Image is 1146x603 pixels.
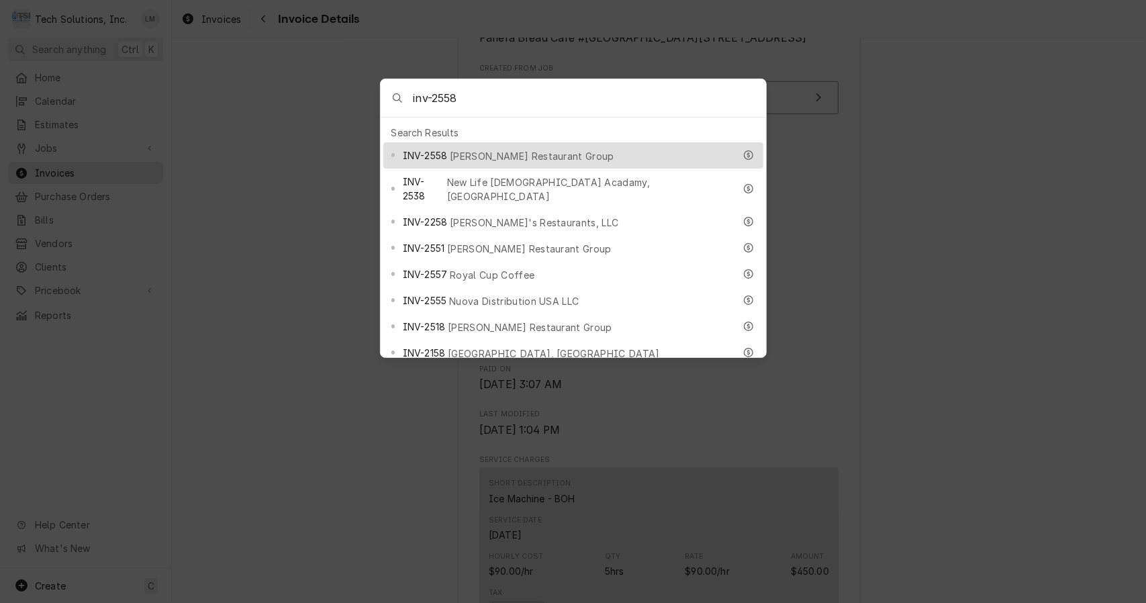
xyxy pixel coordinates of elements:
span: Royal Cup Coffee [450,268,534,282]
span: INV-2258 [403,215,447,229]
span: INV-2551 [403,241,444,255]
span: INV-2538 [403,175,444,203]
span: Nuova Distribution USA LLC [449,294,579,308]
div: Search Results [383,123,763,142]
span: [GEOGRAPHIC_DATA], [GEOGRAPHIC_DATA] [448,346,660,361]
span: [PERSON_NAME] Restaurant Group [450,149,614,163]
input: Search anything [413,79,765,117]
span: INV-2555 [403,293,446,308]
span: [PERSON_NAME] Restaurant Group [448,320,612,334]
span: [PERSON_NAME] Restaurant Group [447,242,612,256]
span: New Life [DEMOGRAPHIC_DATA] Acadamy, [GEOGRAPHIC_DATA] [447,175,735,203]
div: Global Command Menu [380,79,767,358]
span: INV-2557 [403,267,447,281]
span: [PERSON_NAME]'s Restaurants, LLC [450,216,618,230]
span: INV-2558 [403,148,447,163]
span: INV-2518 [403,320,445,334]
span: INV-2158 [403,346,445,360]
